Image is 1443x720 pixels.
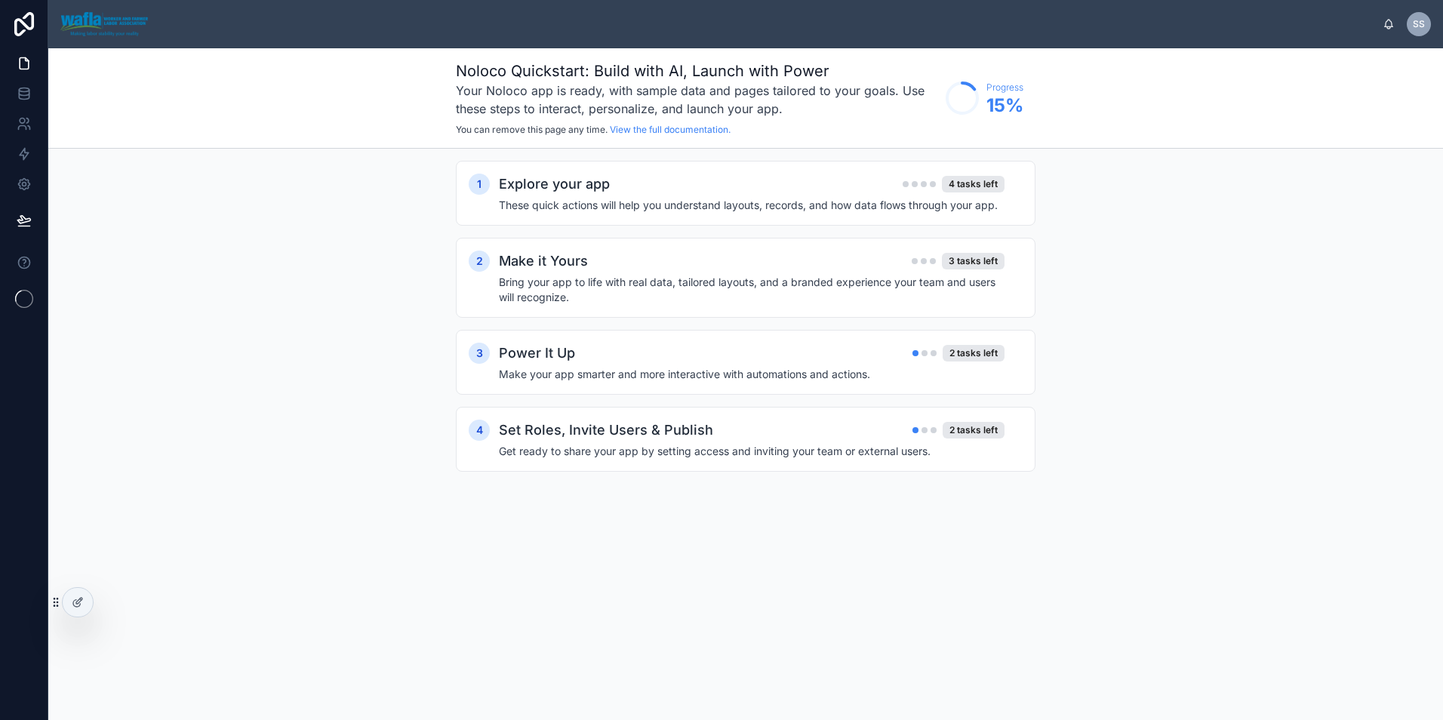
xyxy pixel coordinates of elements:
[986,94,1023,118] span: 15 %
[456,60,938,82] h1: Noloco Quickstart: Build with AI, Launch with Power
[456,124,608,135] span: You can remove this page any time.
[160,21,1383,27] div: scrollable content
[60,12,148,36] img: App logo
[610,124,731,135] a: View the full documentation.
[1413,18,1425,30] span: SS
[456,82,938,118] h3: Your Noloco app is ready, with sample data and pages tailored to your goals. Use these steps to i...
[986,82,1023,94] span: Progress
